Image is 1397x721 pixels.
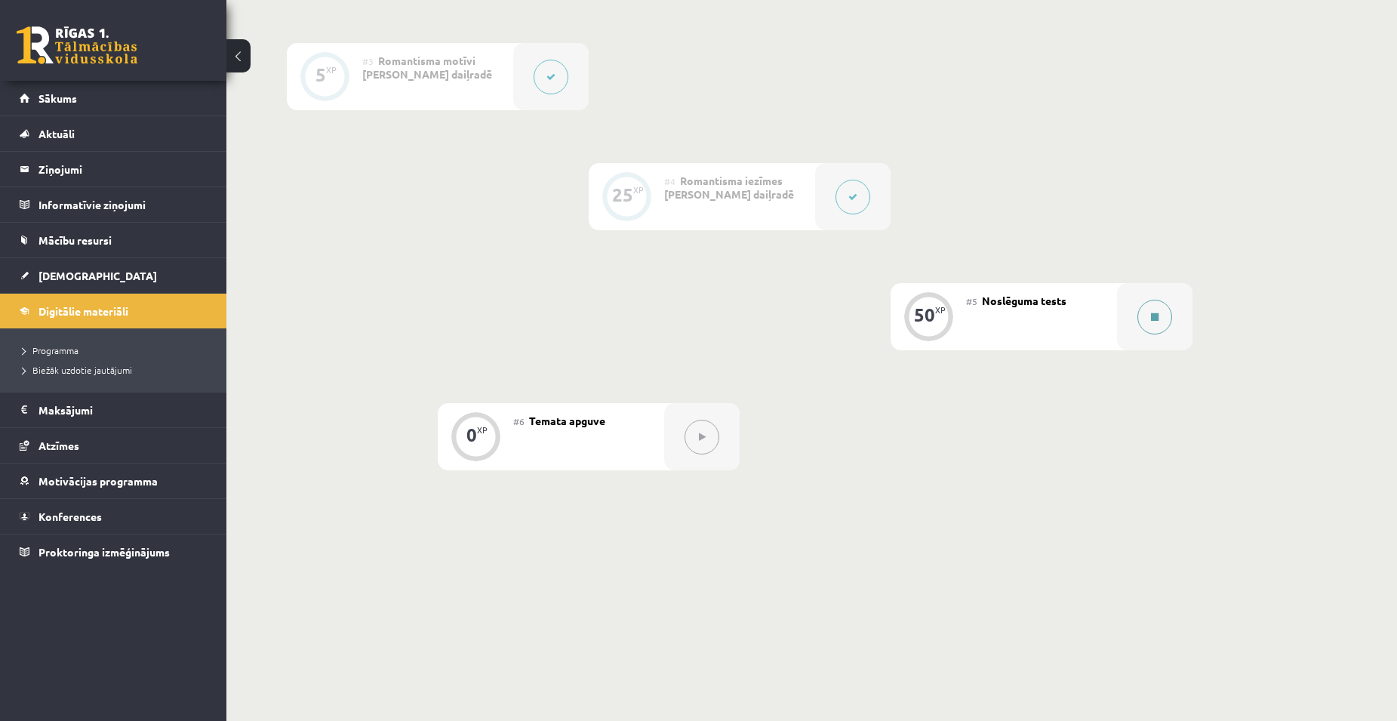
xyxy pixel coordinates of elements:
[315,68,326,82] div: 5
[38,474,158,488] span: Motivācijas programma
[477,426,488,434] div: XP
[38,439,79,452] span: Atzīmes
[20,81,208,116] a: Sākums
[664,175,675,187] span: #4
[664,174,794,201] span: Romantisma iezīmes [PERSON_NAME] daiļradē
[529,414,605,427] span: Temata apguve
[17,26,137,64] a: Rīgas 1. Tālmācības vidusskola
[23,344,211,357] a: Programma
[38,545,170,559] span: Proktoringa izmēģinājums
[38,127,75,140] span: Aktuāli
[38,91,77,105] span: Sākums
[20,116,208,151] a: Aktuāli
[513,415,525,427] span: #6
[38,233,112,247] span: Mācību resursi
[38,393,208,427] legend: Maksājumi
[23,344,78,356] span: Programma
[20,187,208,222] a: Informatīvie ziņojumi
[935,306,946,314] div: XP
[23,363,211,377] a: Biežāk uzdotie jautājumi
[38,187,208,222] legend: Informatīvie ziņojumi
[23,364,132,376] span: Biežāk uzdotie jautājumi
[633,186,644,194] div: XP
[20,428,208,463] a: Atzīmes
[612,188,633,202] div: 25
[966,295,977,307] span: #5
[38,304,128,318] span: Digitālie materiāli
[20,223,208,257] a: Mācību resursi
[20,152,208,186] a: Ziņojumi
[466,428,477,442] div: 0
[362,54,492,81] span: Romantisma motīvi [PERSON_NAME] daiļradē
[20,535,208,569] a: Proktoringa izmēģinājums
[38,269,157,282] span: [DEMOGRAPHIC_DATA]
[20,464,208,498] a: Motivācijas programma
[20,393,208,427] a: Maksājumi
[20,294,208,328] a: Digitālie materiāli
[38,152,208,186] legend: Ziņojumi
[20,499,208,534] a: Konferences
[982,294,1066,307] span: Noslēguma tests
[38,510,102,523] span: Konferences
[20,258,208,293] a: [DEMOGRAPHIC_DATA]
[914,308,935,322] div: 50
[362,55,374,67] span: #3
[326,66,337,74] div: XP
